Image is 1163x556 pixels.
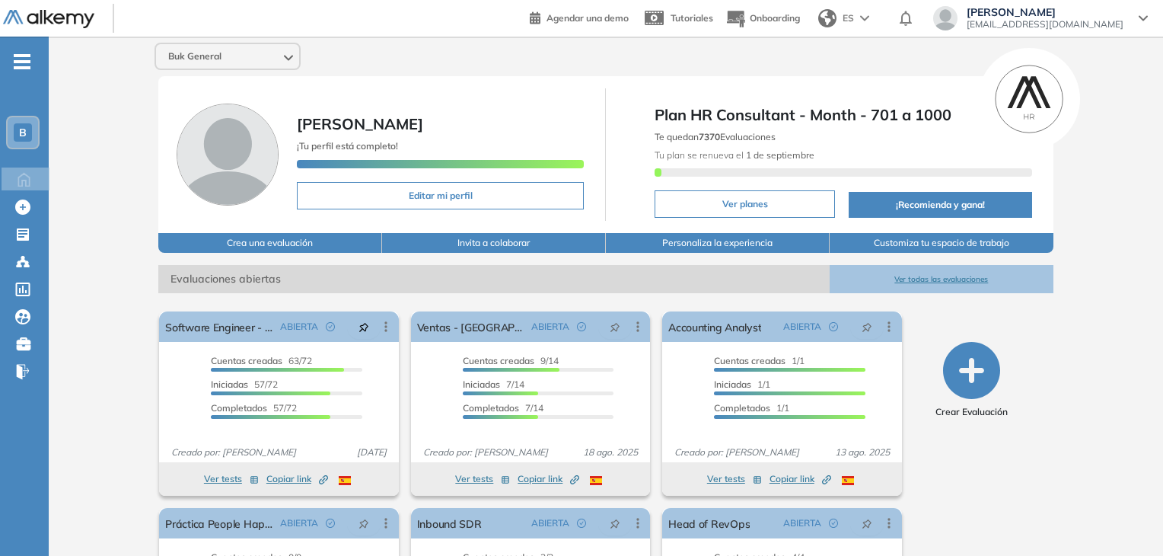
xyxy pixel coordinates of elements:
[351,446,393,459] span: [DATE]
[455,470,510,488] button: Ver tests
[769,472,831,486] span: Copiar link
[714,355,785,366] span: Cuentas creadas
[280,320,318,334] span: ABIERTA
[297,114,423,133] span: [PERSON_NAME]
[211,402,297,414] span: 57/72
[967,6,1123,18] span: [PERSON_NAME]
[382,233,606,253] button: Invita a colaborar
[339,476,351,485] img: ESP
[862,321,872,333] span: pushpin
[655,104,1031,126] span: Plan HR Consultant - Month - 701 a 1000
[463,379,500,390] span: Iniciadas
[158,265,830,293] span: Evaluaciones abiertas
[165,446,302,459] span: Creado por: [PERSON_NAME]
[3,10,94,29] img: Logo
[417,508,482,538] a: Inbound SDR
[14,60,30,63] i: -
[463,355,534,366] span: Cuentas creadas
[850,315,884,339] button: pushpin
[818,9,836,27] img: world
[211,379,278,390] span: 57/72
[297,182,584,209] button: Editar mi perfil
[671,12,713,24] span: Tutoriales
[655,190,835,218] button: Ver planes
[358,321,369,333] span: pushpin
[326,322,335,331] span: check-circle
[829,446,896,459] span: 13 ago. 2025
[843,11,854,25] span: ES
[177,104,279,206] img: Foto de perfil
[783,516,821,530] span: ABIERTA
[280,516,318,530] span: ABIERTA
[211,355,282,366] span: Cuentas creadas
[830,233,1053,253] button: Customiza tu espacio de trabajo
[714,355,805,366] span: 1/1
[714,379,770,390] span: 1/1
[211,402,267,414] span: Completados
[530,8,629,26] a: Agendar una demo
[168,50,221,62] span: Buk General
[417,446,554,459] span: Creado por: [PERSON_NAME]
[967,18,1123,30] span: [EMAIL_ADDRESS][DOMAIN_NAME]
[714,379,751,390] span: Iniciadas
[577,519,586,528] span: check-circle
[850,511,884,535] button: pushpin
[577,446,644,459] span: 18 ago. 2025
[531,320,569,334] span: ABIERTA
[347,315,381,339] button: pushpin
[518,470,579,488] button: Copiar link
[783,320,821,334] span: ABIERTA
[165,508,273,538] a: Práctica People Happiness
[714,402,770,414] span: Completados
[849,192,1031,218] button: ¡Recomienda y gana!
[935,342,1008,419] button: Crear Evaluación
[211,355,312,366] span: 63/72
[860,15,869,21] img: arrow
[326,519,335,528] span: check-circle
[598,511,632,535] button: pushpin
[699,131,720,142] b: 7370
[829,322,838,331] span: check-circle
[750,12,800,24] span: Onboarding
[358,517,369,529] span: pushpin
[590,476,602,485] img: ESP
[204,470,259,488] button: Ver tests
[266,470,328,488] button: Copiar link
[842,476,854,485] img: ESP
[668,446,805,459] span: Creado por: [PERSON_NAME]
[606,233,830,253] button: Personaliza la experiencia
[266,472,328,486] span: Copiar link
[598,315,632,339] button: pushpin
[769,470,831,488] button: Copiar link
[744,149,814,161] b: 1 de septiembre
[518,472,579,486] span: Copiar link
[725,2,800,35] button: Onboarding
[610,321,620,333] span: pushpin
[463,402,519,414] span: Completados
[463,355,559,366] span: 9/14
[935,405,1008,419] span: Crear Evaluación
[655,131,776,142] span: Te quedan Evaluaciones
[531,516,569,530] span: ABIERTA
[577,322,586,331] span: check-circle
[297,140,398,152] span: ¡Tu perfil está completo!
[714,402,789,414] span: 1/1
[668,312,761,342] a: Accounting Analyst
[211,379,248,390] span: Iniciadas
[463,402,543,414] span: 7/14
[655,149,814,161] span: Tu plan se renueva el
[862,517,872,529] span: pushpin
[546,12,629,24] span: Agendar una demo
[463,379,524,390] span: 7/14
[830,265,1053,293] button: Ver todas las evaluaciones
[707,470,762,488] button: Ver tests
[417,312,525,342] a: Ventas - [GEOGRAPHIC_DATA]
[610,517,620,529] span: pushpin
[19,126,27,139] span: B
[668,508,750,538] a: Head of RevOps
[829,519,838,528] span: check-circle
[158,233,382,253] button: Crea una evaluación
[165,312,273,342] a: Software Engineer - Cognitivo
[347,511,381,535] button: pushpin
